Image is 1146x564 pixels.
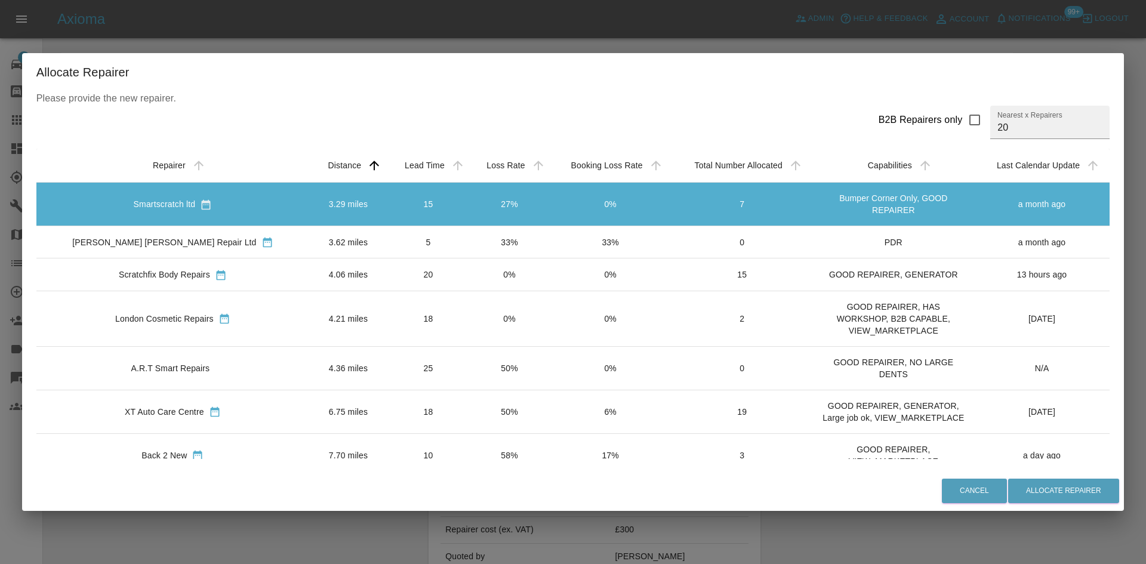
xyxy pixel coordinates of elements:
[997,110,1062,120] label: Nearest x Repairers
[309,346,387,390] td: 4.36 miles
[387,183,469,226] td: 15
[550,258,671,291] td: 0%
[469,258,550,291] td: 0%
[469,346,550,390] td: 50%
[813,346,974,390] td: GOOD REPAIRER, NO LARGE DENTS
[813,183,974,226] td: Bumper Corner Only, GOOD REPAIRER
[997,161,1080,170] div: Last Calendar Update
[309,183,387,226] td: 3.29 miles
[309,433,387,477] td: 7.70 miles
[469,183,550,226] td: 27%
[974,390,1110,433] td: [DATE]
[550,226,671,258] td: 33%
[387,226,469,258] td: 5
[328,161,362,170] div: Distance
[695,161,783,170] div: Total Number Allocated
[36,91,1110,106] p: Please provide the new repairer.
[974,183,1110,226] td: a month ago
[405,161,445,170] div: Lead Time
[387,433,469,477] td: 10
[387,346,469,390] td: 25
[469,226,550,258] td: 33%
[309,258,387,291] td: 4.06 miles
[134,198,196,210] div: Smartscratch ltd
[1008,479,1119,503] button: Allocate Repairer
[469,291,550,346] td: 0%
[141,449,187,461] div: Back 2 New
[22,53,1125,91] h2: Allocate Repairer
[387,390,469,433] td: 18
[115,313,214,325] div: London Cosmetic Repairs
[72,236,256,248] div: [PERSON_NAME] [PERSON_NAME] Repair Ltd
[942,479,1007,503] button: Cancel
[974,433,1110,477] td: a day ago
[469,390,550,433] td: 50%
[550,390,671,433] td: 6%
[671,183,813,226] td: 7
[671,346,813,390] td: 0
[550,346,671,390] td: 0%
[671,433,813,477] td: 3
[309,226,387,258] td: 3.62 miles
[119,269,210,281] div: Scratchfix Body Repairs
[813,291,974,346] td: GOOD REPAIRER, HAS WORKSHOP, B2B CAPABLE, VIEW_MARKETPLACE
[131,362,210,374] div: A.R.T Smart Repairs
[671,226,813,258] td: 0
[671,291,813,346] td: 2
[813,390,974,433] td: GOOD REPAIRER, GENERATOR, Large job ok, VIEW_MARKETPLACE
[486,161,525,170] div: Loss Rate
[974,346,1110,390] td: N/A
[879,113,963,127] div: B2B Repairers only
[813,258,974,291] td: GOOD REPAIRER, GENERATOR
[974,291,1110,346] td: [DATE]
[550,433,671,477] td: 17%
[125,406,204,418] div: XT Auto Care Centre
[813,433,974,477] td: GOOD REPAIRER, VIEW_MARKETPLACE
[387,291,469,346] td: 18
[571,161,643,170] div: Booking Loss Rate
[974,226,1110,258] td: a month ago
[309,390,387,433] td: 6.75 miles
[813,226,974,258] td: PDR
[974,258,1110,291] td: 13 hours ago
[868,161,912,170] div: Capabilities
[550,291,671,346] td: 0%
[550,183,671,226] td: 0%
[671,390,813,433] td: 19
[671,258,813,291] td: 15
[309,291,387,346] td: 4.21 miles
[469,433,550,477] td: 58%
[153,161,186,170] div: Repairer
[387,258,469,291] td: 20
